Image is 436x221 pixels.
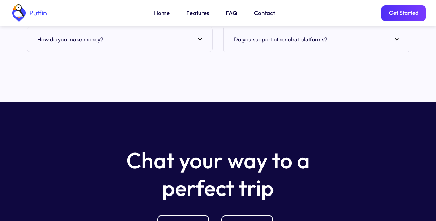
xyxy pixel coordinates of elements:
a: FAQ [226,9,237,18]
h4: Do you support other chat platforms? [234,34,327,44]
a: Home [154,9,170,18]
img: arrow [395,38,399,41]
a: Features [186,9,209,18]
a: Get Started [381,5,426,21]
a: home [10,4,47,22]
div: Puffin [28,10,47,17]
a: Contact [254,9,275,18]
h4: How do you make money? [37,34,103,44]
img: arrow [198,38,202,41]
h5: Chat your way to a perfect trip [115,147,321,202]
